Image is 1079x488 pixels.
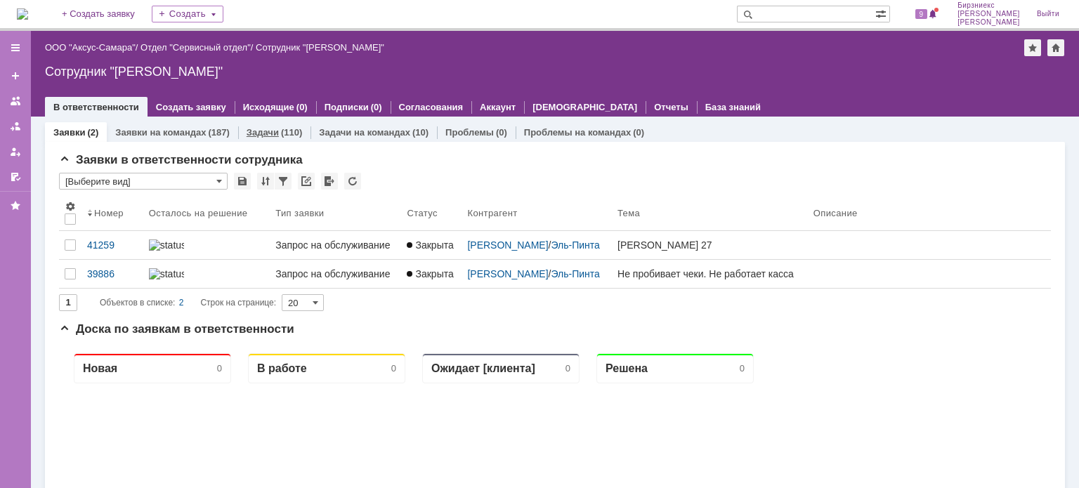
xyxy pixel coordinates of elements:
div: Запрос на обслуживание [275,268,395,279]
a: Задачи [247,127,279,138]
div: Решена [547,20,589,33]
a: statusbar-100 (1).png [143,260,270,288]
a: Запрос на обслуживание [270,260,401,288]
div: [PERSON_NAME] 27 [617,239,802,251]
div: Сотрудник "[PERSON_NAME]" [45,65,1065,79]
div: 0 [332,21,337,32]
div: 0 [681,21,686,32]
a: Мои согласования [4,166,27,188]
th: Номер [81,195,143,231]
div: (2) [87,127,98,138]
a: Перейти на домашнюю страницу [17,8,28,20]
span: Настройки [65,201,76,212]
div: Сохранить вид [234,173,251,190]
div: Осталось на решение [149,208,248,218]
div: 2 [179,294,184,311]
div: Создать [152,6,223,22]
div: Сделать домашней страницей [1047,39,1064,56]
a: [PERSON_NAME] [467,268,548,279]
div: (0) [296,102,308,112]
div: Ожидает [клиента] [372,20,476,33]
a: Эль-Пинта [551,239,599,251]
a: Аккаунт [480,102,516,112]
div: Статус [407,208,437,218]
a: ООО "Аксус-Самара" [45,42,136,53]
div: Контрагент [467,208,517,218]
th: Контрагент [462,195,612,231]
a: 41259 [81,231,143,259]
div: / [140,42,256,53]
a: Отчеты [654,102,688,112]
a: База знаний [705,102,761,112]
a: Заявки на командах [115,127,206,138]
a: [PERSON_NAME] 27 [612,231,808,259]
a: Проблемы [445,127,494,138]
a: Эль-Пинта [551,268,599,279]
div: Добавить в избранное [1024,39,1041,56]
a: Исходящие [243,102,294,112]
div: Тема [617,208,640,218]
div: (0) [496,127,507,138]
th: Тема [612,195,808,231]
img: statusbar-100 (1).png [149,239,184,251]
span: Бирзниекс [957,1,1020,10]
a: Закрыта [401,231,462,259]
a: [DEMOGRAPHIC_DATA] [532,102,637,112]
div: (0) [371,102,382,112]
div: Фильтрация... [275,173,292,190]
span: Закрыта [407,239,453,251]
a: Заявки [53,127,85,138]
div: Не пробивает чеки. Не работает касса [617,268,802,279]
div: Сортировка... [257,173,274,190]
a: Подписки [325,102,369,112]
div: Сотрудник "[PERSON_NAME]" [256,42,384,53]
div: / [467,239,606,251]
div: (110) [281,127,302,138]
a: Запрос на обслуживание [270,231,401,259]
div: (187) [208,127,229,138]
div: 0 [158,21,163,32]
div: (10) [412,127,429,138]
div: 39886 [87,268,138,279]
span: Расширенный поиск [875,6,889,20]
a: [PERSON_NAME] [467,239,548,251]
div: (0) [633,127,644,138]
img: statusbar-100 (1).png [149,268,184,279]
div: Новая [24,20,58,33]
div: Скопировать ссылку на список [298,173,315,190]
a: Создать заявку [4,65,27,87]
span: [PERSON_NAME] [957,10,1020,18]
div: Экспорт списка [321,173,338,190]
div: 0 [506,21,511,32]
img: logo [17,8,28,20]
div: Описание [813,208,858,218]
span: Закрыта [407,268,453,279]
div: Запрос на обслуживание [275,239,395,251]
span: 9 [915,9,928,19]
a: statusbar-100 (1).png [143,231,270,259]
div: / [467,268,606,279]
a: Создать заявку [156,102,226,112]
th: Статус [401,195,462,231]
a: Согласования [399,102,464,112]
span: Доска по заявкам в ответственности [59,322,294,336]
a: Не пробивает чеки. Не работает касса [612,260,808,288]
a: 39886 [81,260,143,288]
th: Тип заявки [270,195,401,231]
th: Осталось на решение [143,195,270,231]
div: В работе [198,20,248,33]
a: Заявки в моей ответственности [4,115,27,138]
div: Обновлять список [344,173,361,190]
span: [PERSON_NAME] [957,18,1020,27]
i: Строк на странице: [100,294,276,311]
span: Заявки в ответственности сотрудника [59,153,303,166]
a: Мои заявки [4,140,27,163]
span: Объектов в списке: [100,298,175,308]
div: / [45,42,140,53]
div: 41259 [87,239,138,251]
a: Задачи на командах [319,127,410,138]
a: Проблемы на командах [524,127,631,138]
a: Отдел "Сервисный отдел" [140,42,251,53]
a: Заявки на командах [4,90,27,112]
div: Номер [94,208,124,218]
